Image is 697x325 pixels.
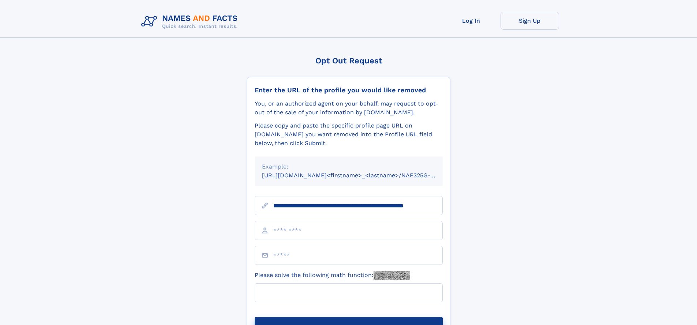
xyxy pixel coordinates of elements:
[262,162,435,171] div: Example:
[255,271,410,280] label: Please solve the following math function:
[255,86,443,94] div: Enter the URL of the profile you would like removed
[138,12,244,32] img: Logo Names and Facts
[247,56,450,65] div: Opt Out Request
[262,172,457,179] small: [URL][DOMAIN_NAME]<firstname>_<lastname>/NAF325G-xxxxxxxx
[255,121,443,148] div: Please copy and paste the specific profile page URL on [DOMAIN_NAME] you want removed into the Pr...
[501,12,559,30] a: Sign Up
[255,99,443,117] div: You, or an authorized agent on your behalf, may request to opt-out of the sale of your informatio...
[442,12,501,30] a: Log In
